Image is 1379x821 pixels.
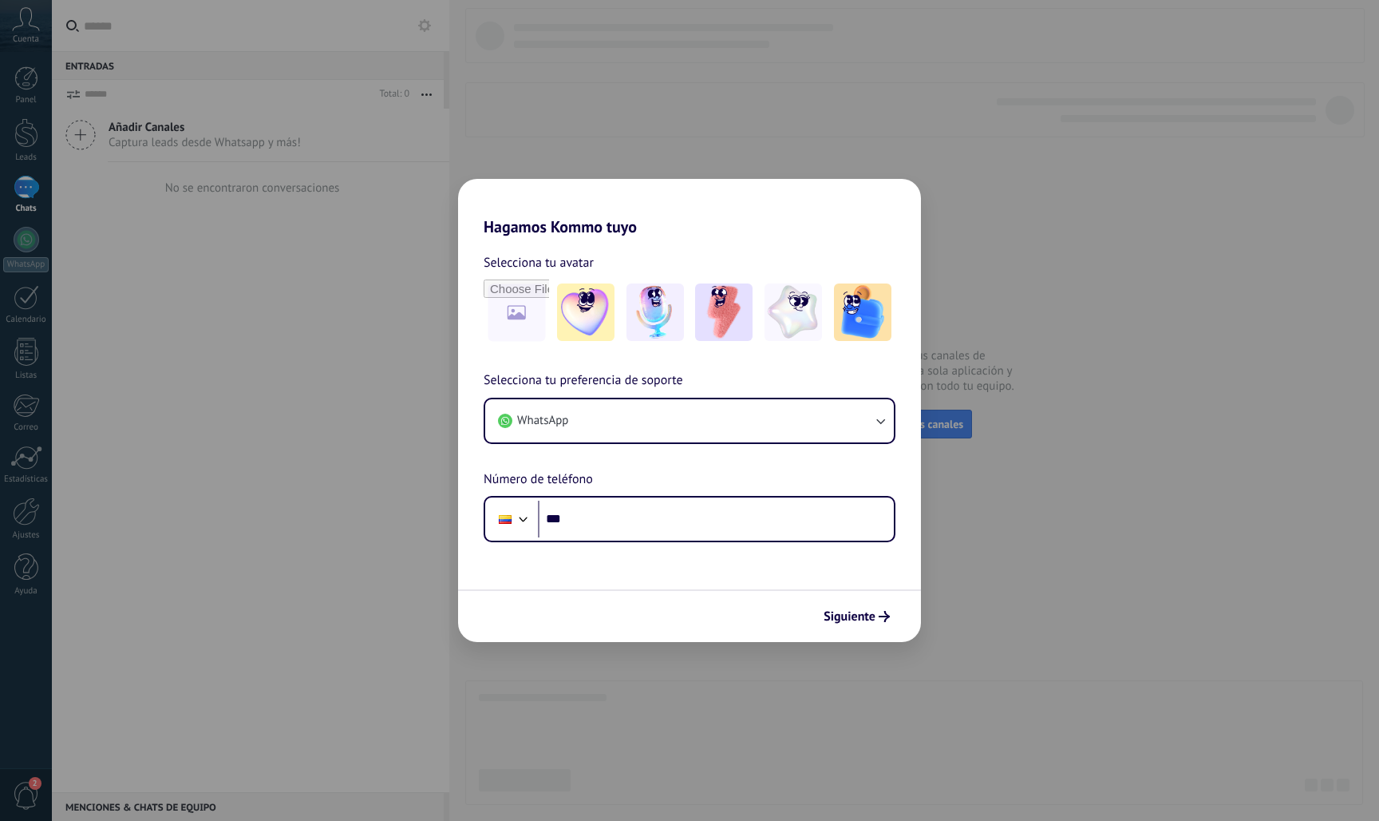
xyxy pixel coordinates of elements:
[517,413,568,429] span: WhatsApp
[484,470,593,490] span: Número de teléfono
[816,603,897,630] button: Siguiente
[485,399,894,442] button: WhatsApp
[695,284,753,341] img: -3.jpeg
[765,284,822,341] img: -4.jpeg
[824,611,875,622] span: Siguiente
[626,284,684,341] img: -2.jpeg
[458,179,921,236] h2: Hagamos Kommo tuyo
[484,252,594,273] span: Selecciona tu avatar
[484,371,683,391] span: Selecciona tu preferencia de soporte
[834,284,891,341] img: -5.jpeg
[490,502,520,536] div: Colombia: + 57
[557,284,614,341] img: -1.jpeg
